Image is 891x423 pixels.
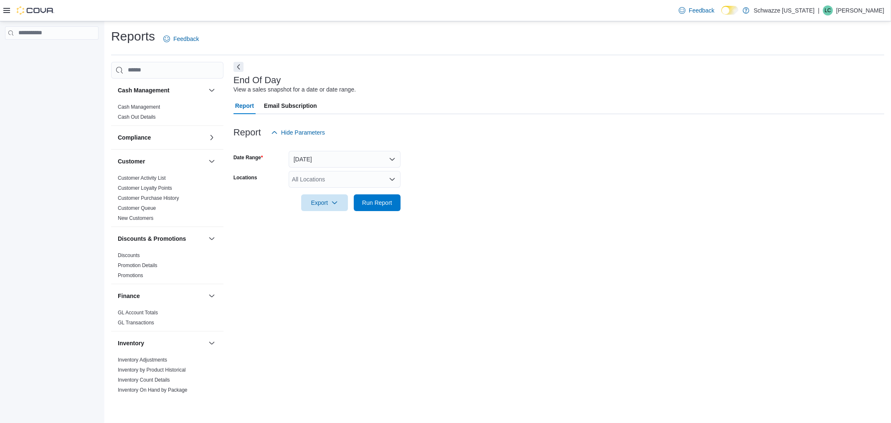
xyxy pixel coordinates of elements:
[721,6,739,15] input: Dark Mode
[118,377,170,383] a: Inventory Count Details
[111,28,155,45] h1: Reports
[118,292,205,300] button: Finance
[207,85,217,95] button: Cash Management
[234,174,257,181] label: Locations
[207,133,217,143] button: Compliance
[675,2,718,19] a: Feedback
[118,310,158,316] a: GL Account Totals
[301,194,348,211] button: Export
[118,367,186,373] a: Inventory by Product Historical
[118,234,205,243] button: Discounts & Promotions
[118,262,157,269] span: Promotion Details
[118,319,154,326] span: GL Transactions
[818,5,820,15] p: |
[389,176,396,183] button: Open list of options
[234,127,261,138] h3: Report
[111,308,223,331] div: Finance
[111,250,223,284] div: Discounts & Promotions
[281,128,325,137] span: Hide Parameters
[823,5,833,15] div: Lilian Cristine Coon
[118,157,145,166] h3: Customer
[207,338,217,348] button: Inventory
[118,185,172,191] a: Customer Loyalty Points
[362,199,392,207] span: Run Report
[825,5,831,15] span: LC
[111,102,223,125] div: Cash Management
[5,41,99,61] nav: Complex example
[234,75,281,85] h3: End Of Day
[118,114,156,120] a: Cash Out Details
[118,320,154,326] a: GL Transactions
[160,31,202,47] a: Feedback
[118,195,179,201] a: Customer Purchase History
[118,367,186,373] span: Inventory by Product Historical
[118,133,205,142] button: Compliance
[118,215,153,221] a: New Customers
[118,86,170,94] h3: Cash Management
[118,273,143,278] a: Promotions
[207,156,217,166] button: Customer
[234,154,263,161] label: Date Range
[234,85,356,94] div: View a sales snapshot for a date or date range.
[118,175,166,181] a: Customer Activity List
[118,133,151,142] h3: Compliance
[118,292,140,300] h3: Finance
[118,339,144,347] h3: Inventory
[264,97,317,114] span: Email Subscription
[234,62,244,72] button: Next
[354,194,401,211] button: Run Report
[235,97,254,114] span: Report
[836,5,884,15] p: [PERSON_NAME]
[118,309,158,316] span: GL Account Totals
[118,157,205,166] button: Customer
[118,357,167,363] a: Inventory Adjustments
[118,205,156,211] a: Customer Queue
[268,124,328,141] button: Hide Parameters
[118,252,140,258] a: Discounts
[207,234,217,244] button: Discounts & Promotions
[754,5,815,15] p: Schwazze [US_STATE]
[689,6,714,15] span: Feedback
[17,6,54,15] img: Cova
[118,262,157,268] a: Promotion Details
[207,291,217,301] button: Finance
[118,339,205,347] button: Inventory
[289,151,401,168] button: [DATE]
[118,234,186,243] h3: Discounts & Promotions
[118,357,167,363] span: Inventory Adjustments
[111,173,223,227] div: Customer
[118,272,143,279] span: Promotions
[118,86,205,94] button: Cash Management
[118,387,188,393] a: Inventory On Hand by Package
[306,194,343,211] span: Export
[118,104,160,110] a: Cash Management
[118,252,140,259] span: Discounts
[173,35,199,43] span: Feedback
